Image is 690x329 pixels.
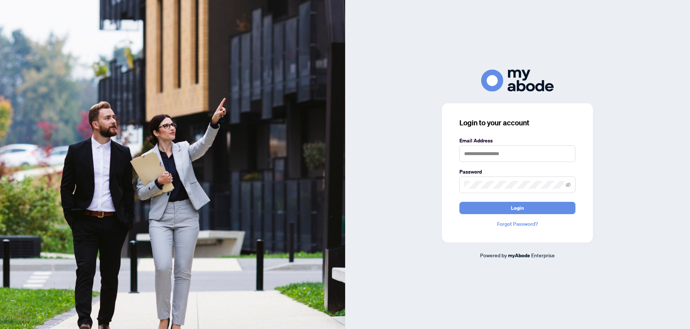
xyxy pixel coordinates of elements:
[459,220,575,228] a: Forgot Password?
[481,70,554,92] img: ma-logo
[480,252,507,258] span: Powered by
[508,251,530,259] a: myAbode
[566,182,571,187] span: eye-invisible
[459,202,575,214] button: Login
[459,118,575,128] h3: Login to your account
[459,168,575,176] label: Password
[459,137,575,145] label: Email Address
[531,252,555,258] span: Enterprise
[511,202,524,214] span: Login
